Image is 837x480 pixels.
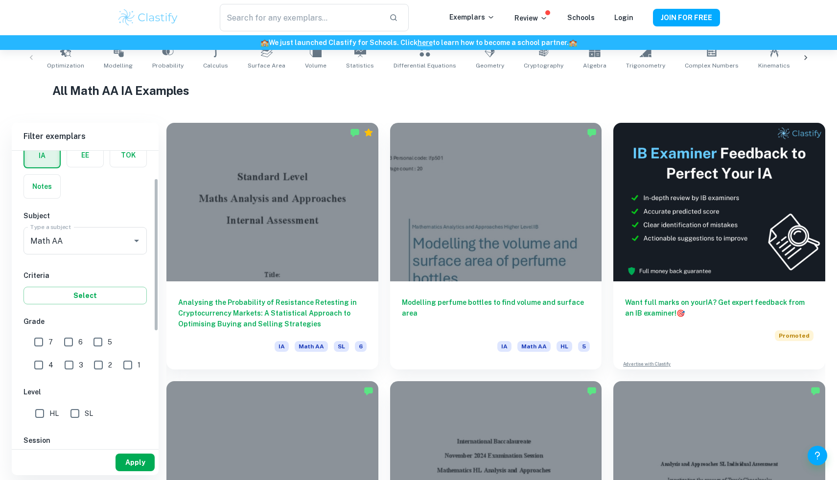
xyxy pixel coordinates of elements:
span: 1 [138,360,140,370]
h6: Modelling perfume bottles to find volume and surface area [402,297,590,329]
span: 7 [48,337,53,347]
h1: All Math AA IA Examples [52,82,785,99]
span: 5 [578,341,590,352]
span: 6 [78,337,83,347]
span: SL [85,408,93,419]
span: 5 [108,337,112,347]
span: 6 [355,341,367,352]
span: 3 [79,360,83,370]
button: EE [67,143,103,167]
p: Exemplars [449,12,495,23]
span: Cryptography [524,61,563,70]
button: TOK [110,143,146,167]
a: here [418,39,433,46]
label: Type a subject [30,223,71,231]
span: Geometry [476,61,504,70]
h6: Session [23,435,147,446]
span: Promoted [775,330,814,341]
img: Marked [364,386,373,396]
h6: Level [23,387,147,397]
img: Marked [350,128,360,137]
input: Search for any exemplars... [220,4,381,31]
span: SL [334,341,349,352]
a: Want full marks on yourIA? Get expert feedback from an IB examiner!PromotedAdvertise with Clastify [613,123,825,369]
span: 4 [48,360,53,370]
a: Schools [567,14,595,22]
span: Algebra [583,61,606,70]
span: Trigonometry [626,61,665,70]
button: Apply [116,454,155,471]
span: Math AA [517,341,551,352]
h6: Criteria [23,270,147,281]
h6: Want full marks on your IA ? Get expert feedback from an IB examiner! [625,297,814,319]
span: Modelling [104,61,133,70]
span: Optimization [47,61,84,70]
button: Open [130,234,143,248]
a: Advertise with Clastify [623,361,671,367]
button: Notes [24,175,60,198]
span: Complex Numbers [685,61,739,70]
h6: Analysing the Probability of Resistance Retesting in Cryptocurrency Markets: A Statistical Approa... [178,297,367,329]
img: Clastify logo [117,8,179,27]
img: Marked [587,128,597,137]
button: Select [23,287,147,304]
span: 2 [108,360,112,370]
span: 🏫 [260,39,269,46]
span: Math AA [295,341,328,352]
span: Surface Area [248,61,285,70]
span: Volume [305,61,326,70]
a: Login [614,14,633,22]
span: HL [49,408,59,419]
span: HL [557,341,572,352]
h6: Grade [23,316,147,327]
h6: Filter exemplars [12,123,159,150]
button: Help and Feedback [808,446,827,465]
button: IA [24,144,60,167]
span: IA [275,341,289,352]
span: Differential Equations [394,61,456,70]
a: Analysing the Probability of Resistance Retesting in Cryptocurrency Markets: A Statistical Approa... [166,123,378,369]
span: Calculus [203,61,228,70]
span: IA [497,341,511,352]
h6: Subject [23,210,147,221]
span: Kinematics [758,61,790,70]
img: Marked [587,386,597,396]
span: 🎯 [676,309,685,317]
button: JOIN FOR FREE [653,9,720,26]
span: 🏫 [569,39,577,46]
p: Review [514,13,548,23]
img: Marked [811,386,820,396]
h6: We just launched Clastify for Schools. Click to learn how to become a school partner. [2,37,835,48]
a: Modelling perfume bottles to find volume and surface areaIAMath AAHL5 [390,123,602,369]
span: Probability [152,61,184,70]
img: Thumbnail [613,123,825,281]
span: Statistics [346,61,374,70]
div: Premium [364,128,373,137]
